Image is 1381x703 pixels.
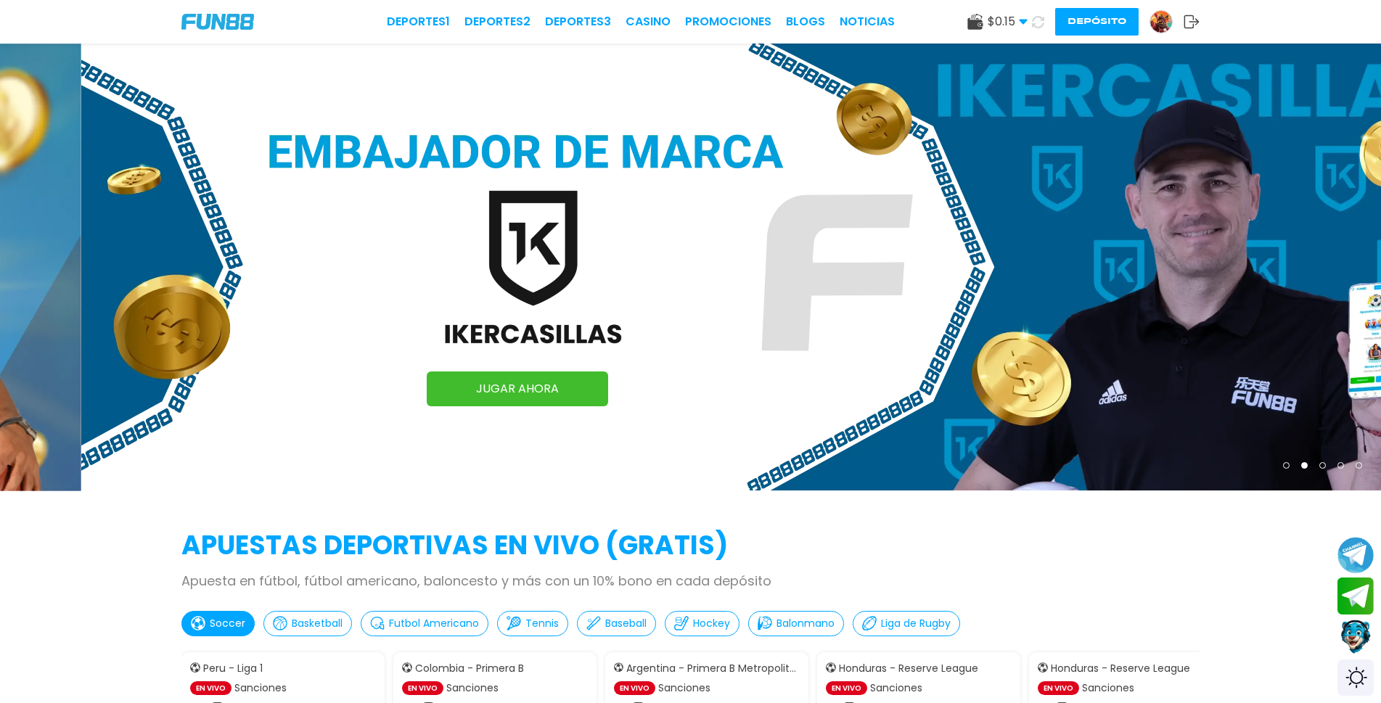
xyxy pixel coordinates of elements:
[427,371,608,406] a: JUGAR AHORA
[361,611,488,636] button: Futbol Americano
[658,681,710,696] p: Sanciones
[1150,11,1172,33] img: Avatar
[748,611,844,636] button: Balonmano
[387,13,450,30] a: Deportes1
[776,616,835,631] p: Balonmano
[614,681,655,695] p: EN VIVO
[464,13,530,30] a: Deportes2
[181,611,255,636] button: Soccer
[545,13,611,30] a: Deportes3
[1337,577,1374,615] button: Join telegram
[853,611,960,636] button: Liga de Rugby
[210,616,245,631] p: Soccer
[1051,661,1190,676] p: Honduras - Reserve League
[402,681,443,695] p: EN VIVO
[626,13,671,30] a: CASINO
[626,661,800,676] p: Argentina - Primera B Metropolitana
[605,616,647,631] p: Baseball
[292,616,343,631] p: Basketball
[1337,618,1374,656] button: Contact customer service
[1337,536,1374,574] button: Join telegram channel
[181,526,1200,565] h2: APUESTAS DEPORTIVAS EN VIVO (gratis)
[839,661,978,676] p: Honduras - Reserve League
[389,616,479,631] p: Futbol Americano
[181,571,1200,591] p: Apuesta en fútbol, fútbol americano, baloncesto y más con un 10% bono en cada depósito
[786,13,825,30] a: BLOGS
[693,616,730,631] p: Hockey
[181,14,254,30] img: Company Logo
[263,611,352,636] button: Basketball
[685,13,771,30] a: Promociones
[497,611,568,636] button: Tennis
[577,611,656,636] button: Baseball
[415,661,524,676] p: Colombia - Primera B
[840,13,895,30] a: NOTICIAS
[1082,681,1134,696] p: Sanciones
[665,611,739,636] button: Hockey
[446,681,499,696] p: Sanciones
[190,681,231,695] p: EN VIVO
[1038,681,1079,695] p: EN VIVO
[1055,8,1139,36] button: Depósito
[988,13,1028,30] span: $ 0.15
[525,616,559,631] p: Tennis
[881,616,951,631] p: Liga de Rugby
[203,661,263,676] p: Peru - Liga 1
[1150,10,1184,33] a: Avatar
[826,681,867,695] p: EN VIVO
[870,681,922,696] p: Sanciones
[234,681,287,696] p: Sanciones
[1337,659,1374,696] div: Switch theme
